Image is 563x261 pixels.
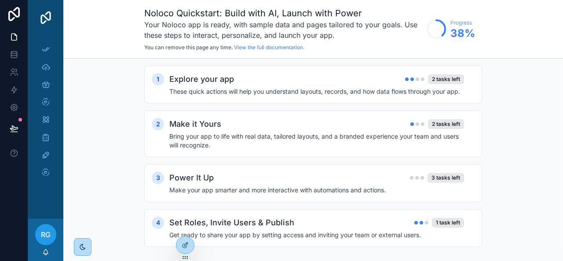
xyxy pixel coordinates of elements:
div: scrollable content [28,35,63,192]
h3: Your Noloco app is ready, with sample data and pages tailored to your goals. Use these steps to i... [144,19,422,40]
a: View the full documentation. [234,44,304,51]
span: RG [41,229,51,240]
img: App logo [39,11,53,25]
h1: Noloco Quickstart: Build with AI, Launch with Power [144,7,422,19]
span: You can remove this page any time. [144,44,233,51]
span: 38 % [450,26,475,40]
span: Progress [450,19,475,26]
